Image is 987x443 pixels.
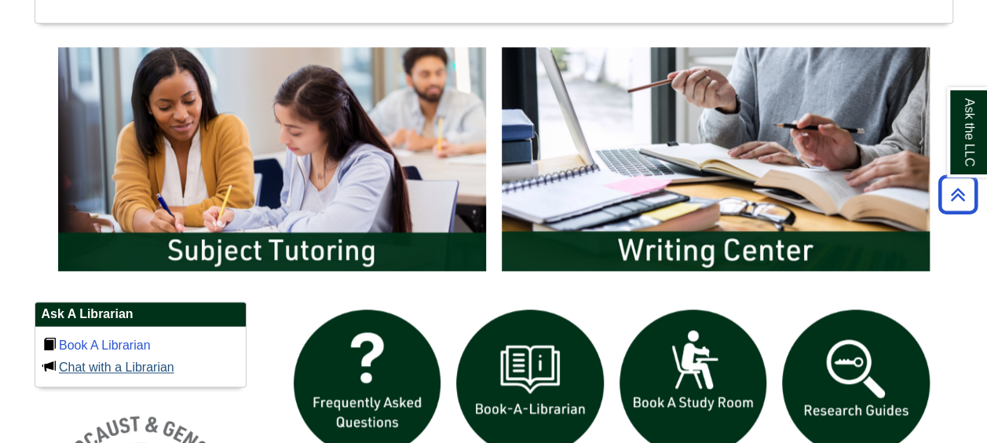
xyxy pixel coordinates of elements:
a: Chat with a Librarian [59,361,174,374]
a: Back to Top [933,184,983,205]
div: slideshow [50,39,938,285]
img: Writing Center Information [494,39,938,278]
h2: Ask A Librarian [35,302,246,327]
img: Subject Tutoring Information [50,39,494,278]
a: Book A Librarian [59,339,151,352]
